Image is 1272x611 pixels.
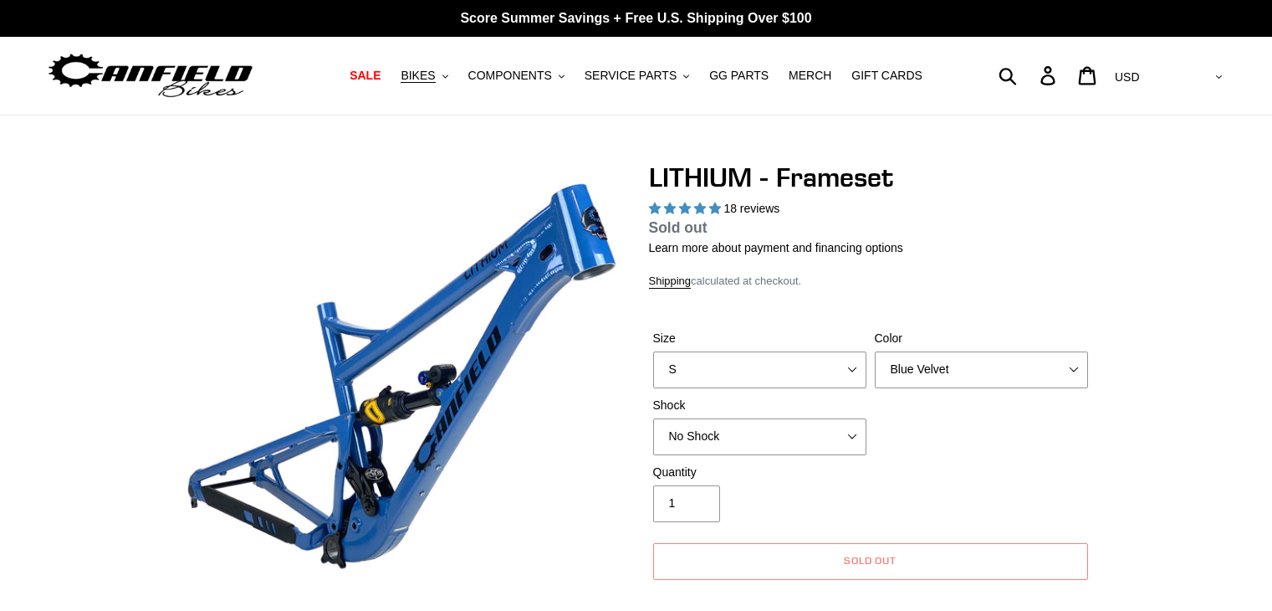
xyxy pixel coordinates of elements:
[1008,57,1050,94] input: Search
[649,162,1092,193] h1: LITHIUM - Frameset
[401,69,435,83] span: BIKES
[653,464,866,481] label: Quantity
[875,330,1088,347] label: Color
[653,330,866,347] label: Size
[851,69,922,83] span: GIFT CARDS
[392,64,456,87] button: BIKES
[350,69,381,83] span: SALE
[653,397,866,414] label: Shock
[649,219,708,236] span: Sold out
[649,202,724,215] span: 5.00 stars
[709,69,769,83] span: GG PARTS
[844,554,897,567] span: Sold out
[649,273,1092,290] div: calculated at checkout.
[460,64,573,87] button: COMPONENTS
[341,64,389,87] a: SALE
[649,241,903,254] a: Learn more about payment and financing options
[649,275,692,289] a: Shipping
[780,64,840,87] a: MERCH
[46,49,255,102] img: Canfield Bikes
[701,64,777,87] a: GG PARTS
[468,69,552,83] span: COMPONENTS
[585,69,677,83] span: SERVICE PARTS
[723,202,779,215] span: 18 reviews
[843,64,931,87] a: GIFT CARDS
[789,69,831,83] span: MERCH
[576,64,697,87] button: SERVICE PARTS
[653,543,1088,580] button: Sold out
